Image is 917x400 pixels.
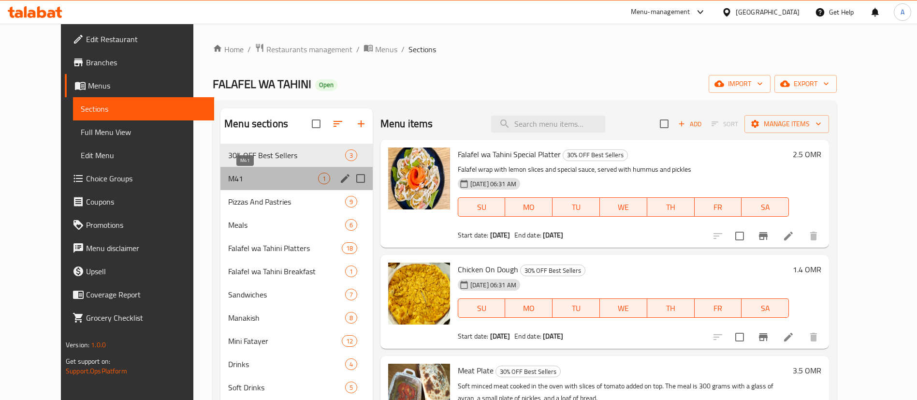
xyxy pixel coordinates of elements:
span: Soft Drinks [228,382,345,393]
button: SU [458,197,506,217]
b: [DATE] [490,229,510,241]
span: 4 [346,360,357,369]
span: Start date: [458,229,489,241]
a: Menus [65,74,214,97]
span: Menu disclaimer [86,242,206,254]
div: Falafel wa Tahini Platters [228,242,341,254]
a: Edit menu item [783,331,794,343]
div: [GEOGRAPHIC_DATA] [736,7,800,17]
div: items [342,242,357,254]
span: Start date: [458,330,489,342]
button: Add section [349,112,373,135]
span: MO [509,301,549,315]
span: Grocery Checklist [86,312,206,324]
li: / [356,44,360,55]
li: / [401,44,405,55]
span: Mini Fatayer [228,335,341,347]
button: SA [742,197,789,217]
span: MO [509,200,549,214]
span: Full Menu View [81,126,206,138]
span: FR [699,301,738,315]
div: items [345,266,357,277]
span: Select to update [729,327,750,347]
span: 7 [346,290,357,299]
div: items [345,149,357,161]
span: [DATE] 06:31 AM [466,281,520,290]
div: items [318,173,330,184]
a: Upsell [65,260,214,283]
span: Choice Groups [86,173,206,184]
div: items [345,358,357,370]
span: export [782,78,829,90]
b: [DATE] [490,330,510,342]
button: TH [647,298,695,318]
span: Sections [81,103,206,115]
span: 8 [346,313,357,323]
b: [DATE] [543,330,563,342]
div: Soft Drinks5 [220,376,373,399]
span: SU [462,200,502,214]
span: Coverage Report [86,289,206,300]
a: Menu disclaimer [65,237,214,260]
a: Coupons [65,190,214,213]
li: / [247,44,251,55]
span: WE [604,200,643,214]
button: Manage items [744,115,829,133]
a: Full Menu View [73,120,214,144]
div: M411edit [220,167,373,190]
a: Promotions [65,213,214,237]
span: Edit Menu [81,149,206,161]
button: WE [600,298,647,318]
button: FR [695,298,742,318]
div: items [345,289,357,300]
span: End date: [514,229,541,241]
a: Grocery Checklist [65,306,214,329]
span: Branches [86,57,206,68]
span: TH [651,200,691,214]
h2: Menu sections [224,117,288,131]
div: 30% OFF Best Sellers [563,149,628,161]
span: Pizzas And Pastries [228,196,345,207]
span: Edit Restaurant [86,33,206,45]
span: SU [462,301,502,315]
input: search [491,116,605,133]
span: Falafel wa Tahini Special Platter [458,147,561,162]
span: Manakish [228,312,345,324]
div: Sandwiches7 [220,283,373,306]
button: SU [458,298,506,318]
span: 30% OFF Best Sellers [521,265,585,276]
a: Restaurants management [255,43,352,56]
div: Drinks4 [220,353,373,376]
div: Falafel wa Tahini Platters18 [220,237,373,260]
span: Select to update [729,226,750,246]
span: Menus [375,44,397,55]
span: Restaurants management [266,44,352,55]
button: TH [647,197,695,217]
span: Select all sections [306,114,326,134]
span: 3 [346,151,357,160]
b: [DATE] [543,229,563,241]
button: MO [505,197,553,217]
span: 1 [319,174,330,183]
button: Branch-specific-item [752,224,775,248]
span: 30% OFF Best Sellers [228,149,345,161]
div: 30% OFF Best Sellers [520,265,585,276]
div: 30% OFF Best Sellers [495,366,561,377]
button: Branch-specific-item [752,326,775,349]
div: Falafel wa Tahini Breakfast [228,266,345,277]
div: Pizzas And Pastries9 [220,190,373,213]
span: FR [699,200,738,214]
img: Falafel wa Tahini Special Platter [388,148,450,209]
h6: 2.5 OMR [793,148,821,161]
button: MO [505,298,553,318]
div: Meals [228,219,345,231]
button: import [709,75,771,93]
span: 9 [346,197,357,207]
span: Upsell [86,266,206,277]
button: Add [674,117,705,132]
div: Menu-management [631,6,690,18]
a: Home [213,44,244,55]
span: M41 [228,173,318,184]
span: Sort sections [326,112,349,135]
